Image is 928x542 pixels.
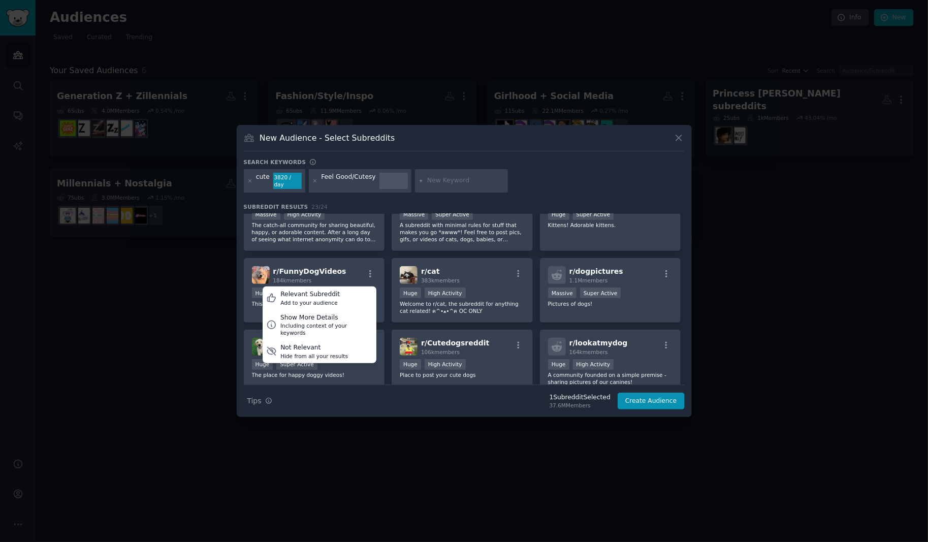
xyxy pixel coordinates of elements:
div: Massive [548,288,577,298]
span: 164k members [569,349,608,355]
span: Tips [247,396,262,406]
span: r/ lookatmydog [569,339,628,347]
p: A subreddit with minimal rules for stuff that makes you go *awww*! Feel free to post pics, gifs, ... [400,221,525,243]
span: r/ cat [421,267,439,275]
div: Super Active [573,209,614,220]
span: 1.1M members [569,277,608,283]
input: New Keyword [427,176,504,185]
p: The place for happy doggy videos! [252,371,377,378]
h3: New Audience - Select Subreddits [260,133,395,143]
div: Huge [400,288,421,298]
img: dogvideos [252,338,270,356]
div: High Activity [284,209,325,220]
div: 37.6M Members [550,402,611,409]
div: Not Relevant [280,343,348,353]
p: Pictures of dogs! [548,300,673,307]
div: Huge [548,359,569,370]
div: High Activity [425,288,466,298]
div: Super Active [580,288,621,298]
button: Tips [244,392,276,410]
div: Including context of your keywords [280,322,373,336]
div: cute [256,173,270,189]
p: Kittens! Adorable kittens. [548,221,673,229]
span: r/ dogpictures [569,267,623,275]
div: Huge [252,359,273,370]
p: The catch-all community for sharing beautiful, happy, or adorable content. After a long day of se... [252,221,377,243]
div: Super Active [432,209,473,220]
div: Hide from all your results [280,353,348,360]
div: Feel Good/Cutesy [321,173,375,189]
div: Huge [400,359,421,370]
span: 184k members [273,277,312,283]
div: Huge [252,288,273,298]
div: Huge [548,209,569,220]
span: r/ Cutedogsreddit [421,339,489,347]
div: 3820 / day [273,173,302,189]
p: Welcome to r/cat, the subreddit for anything cat related! ฅ^•ﻌ•^ฅ OC ONLY [400,300,525,314]
div: Add to your audience [280,299,340,306]
div: Show More Details [280,313,373,323]
img: cat [400,266,418,284]
div: Relevant Subreddit [280,290,340,299]
p: Place to post your cute dogs [400,371,525,378]
span: 383k members [421,277,460,283]
p: This subreddit is doggone funny! [252,300,377,307]
div: 1 Subreddit Selected [550,393,611,402]
h3: Search keywords [244,158,306,166]
div: High Activity [573,359,614,370]
button: Create Audience [618,393,685,410]
div: Massive [252,209,280,220]
div: Massive [400,209,428,220]
img: FunnyDogVideos [252,266,270,284]
p: A community founded on a simple premise - sharing pictures of our canines! [548,371,673,386]
span: Subreddit Results [244,203,308,210]
span: r/ FunnyDogVideos [273,267,346,275]
img: Cutedogsreddit [400,338,418,356]
div: Super Active [276,359,317,370]
span: 23 / 24 [312,204,328,210]
div: High Activity [425,359,466,370]
span: 106k members [421,349,460,355]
